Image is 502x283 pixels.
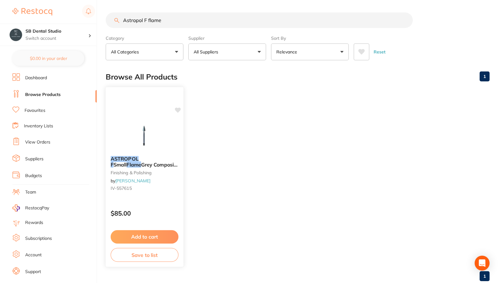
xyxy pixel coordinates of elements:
a: 1 [480,70,490,83]
img: Restocq Logo [12,8,52,16]
h4: SB Dental Studio [25,28,88,34]
button: All Categories [106,43,183,60]
a: Favourites [25,107,45,114]
img: RestocqPay [12,204,20,212]
span: Small [113,162,127,168]
em: ASTROPOL [111,156,139,162]
a: [PERSON_NAME] [115,178,150,184]
button: Add to cart [111,230,178,244]
a: Subscriptions [25,235,52,242]
a: RestocqPay [12,204,49,212]
p: $85.00 [111,210,178,217]
p: All Suppliers [194,49,221,55]
a: Browse Products [25,92,61,98]
a: Budgets [25,173,42,179]
p: Relevance [276,49,300,55]
p: All Categories [111,49,141,55]
em: F [111,162,113,168]
button: $0.00 in your order [12,51,84,66]
a: Suppliers [25,156,44,162]
span: by [111,178,150,184]
a: Inventory Lists [24,123,53,129]
a: Support [25,269,41,275]
h2: Browse All Products [106,73,177,81]
span: Grey Composite Finisher Pack of 6 [111,162,178,174]
small: finishing & polishing [111,170,178,175]
img: SB Dental Studio [10,29,22,41]
em: Flame [127,162,141,168]
a: Restocq Logo [12,5,52,19]
button: Relevance [271,43,349,60]
a: Rewards [25,220,43,226]
b: ASTROPOL F Small Flame Grey Composite Finisher Pack of 6 [111,156,178,167]
a: View Orders [25,139,50,145]
button: Save to list [111,248,178,262]
label: Category [106,35,183,41]
span: IV-557615 [111,185,132,191]
input: Search Products [106,12,413,28]
div: Open Intercom Messenger [475,256,490,271]
a: Dashboard [25,75,47,81]
label: Supplier [188,35,266,41]
span: RestocqPay [25,205,49,211]
button: Reset [372,43,387,60]
a: 1 [480,270,490,282]
p: Switch account [25,35,88,42]
button: All Suppliers [188,43,266,60]
label: Sort By [271,35,349,41]
a: Account [25,252,42,258]
img: ASTROPOL F Small Flame Grey Composite Finisher Pack of 6 [124,120,165,151]
a: Team [25,189,36,195]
